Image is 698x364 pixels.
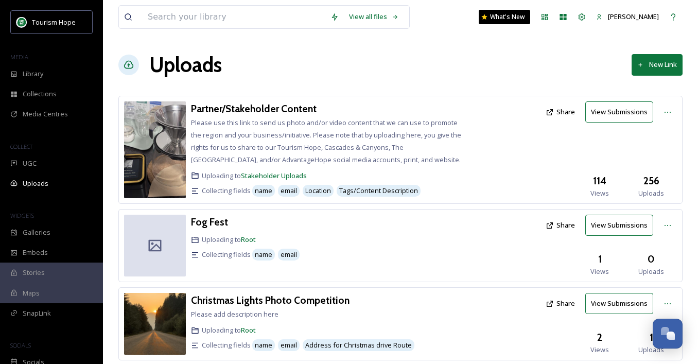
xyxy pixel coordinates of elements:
span: Tourism Hope [32,18,76,27]
span: Location [305,186,331,196]
a: View Submissions [585,293,658,314]
span: Uploads [638,188,664,198]
span: SnapLink [23,308,51,318]
input: Search your library [143,6,325,28]
h3: Partner/Stakeholder Content [191,102,317,115]
h3: 114 [593,174,606,188]
h3: 2 [597,330,602,345]
span: Address for Christmas drive Route [305,340,412,350]
img: logo.png [16,17,27,27]
span: Uploads [23,179,48,188]
a: Stakeholder Uploads [241,171,307,180]
span: Uploading to [202,235,256,245]
a: What's New [479,10,530,24]
span: Collecting fields [202,186,251,196]
span: Media Centres [23,109,68,119]
h3: Christmas Lights Photo Competition [191,294,350,306]
a: Root [241,235,256,244]
a: Uploads [149,49,222,80]
h3: 1 [650,330,653,345]
span: [PERSON_NAME] [608,12,659,21]
span: Collecting fields [202,340,251,350]
span: Please add description here [191,309,278,319]
span: name [255,186,272,196]
span: Stories [23,268,45,278]
a: View Submissions [585,215,658,236]
a: Root [241,325,256,335]
span: MEDIA [10,53,28,61]
img: 03106dfe-d1ed-4364-88f9-1c0f18885929.jpg [124,101,186,198]
span: name [255,340,272,350]
button: View Submissions [585,293,653,314]
span: Views [590,188,609,198]
button: New Link [632,54,683,75]
span: UGC [23,159,37,168]
span: Collecting fields [202,250,251,259]
a: View all files [344,7,404,27]
span: email [281,186,297,196]
span: Library [23,69,43,79]
span: Tags/Content Description [339,186,418,196]
span: Views [590,267,609,276]
img: 941b2a6b-d529-4b64-a735-0f97f09f239b.jpg [124,293,186,355]
span: Uploading to [202,325,256,335]
span: Uploading to [202,171,307,181]
button: Share [540,102,580,122]
button: Share [540,293,580,314]
a: Christmas Lights Photo Competition [191,293,350,308]
span: Embeds [23,248,48,257]
h3: Fog Fest [191,216,228,228]
span: COLLECT [10,143,32,150]
button: Share [540,215,580,235]
h3: 0 [648,252,655,267]
span: Uploads [638,267,664,276]
span: Uploads [638,345,664,355]
button: Open Chat [653,319,683,349]
button: View Submissions [585,215,653,236]
span: Please use this link to send us photo and/or video content that we can use to promote the region ... [191,118,461,164]
span: email [281,340,297,350]
a: Fog Fest [191,215,228,230]
button: View Submissions [585,101,653,123]
a: View Submissions [585,101,658,123]
span: Views [590,345,609,355]
span: Collections [23,89,57,99]
h3: 1 [598,252,602,267]
h3: 256 [643,174,659,188]
span: WIDGETS [10,212,34,219]
span: name [255,250,272,259]
span: SOCIALS [10,341,31,349]
span: Maps [23,288,40,298]
span: Galleries [23,228,50,237]
a: [PERSON_NAME] [591,7,664,27]
a: Partner/Stakeholder Content [191,101,317,116]
span: email [281,250,297,259]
